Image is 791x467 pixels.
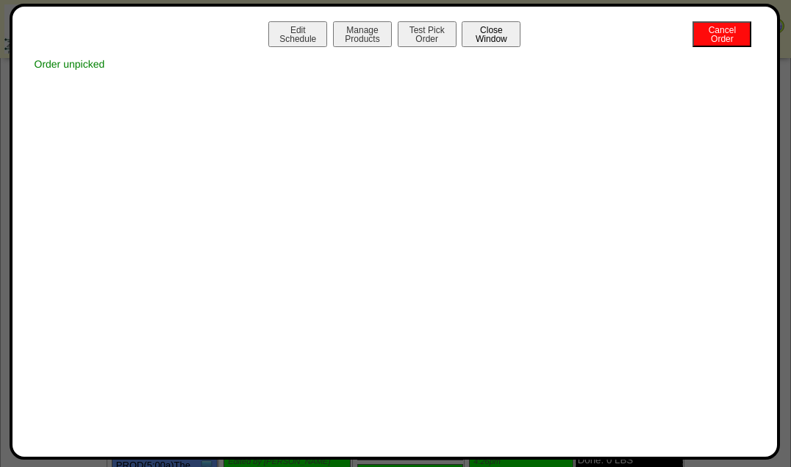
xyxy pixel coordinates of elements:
button: ManageProducts [333,21,392,47]
div: Order unpicked [27,51,763,77]
button: CloseWindow [462,21,520,47]
a: CloseWindow [460,33,522,44]
button: Test PickOrder [398,21,457,47]
button: CancelOrder [692,21,751,47]
button: EditSchedule [268,21,327,47]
